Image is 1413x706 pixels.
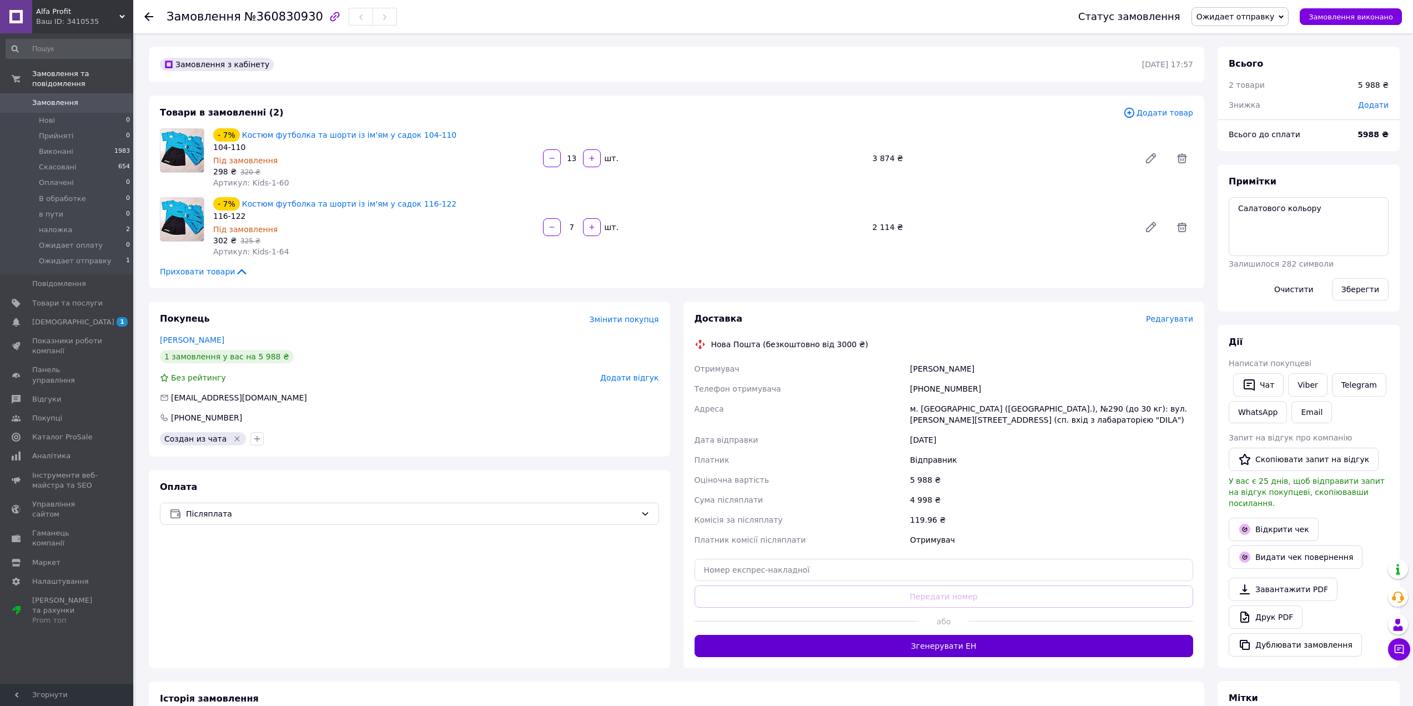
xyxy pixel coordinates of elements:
div: 5 988 ₴ [908,470,1195,490]
div: 116-122 [213,211,534,222]
span: 2 товари [1229,81,1265,89]
a: Друк PDF [1229,605,1303,629]
span: Оплачені [39,178,74,188]
span: 2 [126,225,130,235]
span: 0 [126,116,130,126]
span: Прийняті [39,131,73,141]
div: 2 114 ₴ [868,219,1135,235]
span: Управління сайтом [32,499,103,519]
span: Замовлення та повідомлення [32,69,133,89]
span: Під замовлення [213,225,278,234]
span: Замовлення виконано [1309,13,1393,21]
a: Завантажити PDF [1229,578,1337,601]
span: Замовлення [32,98,78,108]
div: 5 988 ₴ [1358,79,1389,91]
span: Історія замовлення [160,693,259,704]
div: [DATE] [908,430,1195,450]
span: [EMAIL_ADDRESS][DOMAIN_NAME] [171,393,307,402]
span: Видалити [1171,216,1193,238]
div: шт. [602,222,620,233]
span: Під замовлення [213,156,278,165]
span: Покупець [160,313,210,324]
div: [PHONE_NUMBER] [908,379,1195,399]
span: Alfa Profit [36,7,119,17]
span: Оціночна вартість [695,475,769,484]
span: Післяплата [186,508,636,520]
span: В обработке [39,194,86,204]
span: Товари в замовленні (2) [160,107,284,118]
a: Viber [1288,373,1327,397]
span: Дії [1229,337,1243,347]
span: 0 [126,241,130,251]
span: Маркет [32,558,61,568]
time: [DATE] 17:57 [1142,60,1193,69]
a: Редагувати [1140,216,1162,238]
div: шт. [602,153,620,164]
div: Відправник [908,450,1195,470]
span: Залишилося 282 символи [1229,259,1334,268]
span: Платник комісії післяплати [695,535,806,544]
button: Скопіювати запит на відгук [1229,448,1379,471]
span: 0 [126,194,130,204]
div: 3 874 ₴ [868,151,1135,166]
div: м. [GEOGRAPHIC_DATA] ([GEOGRAPHIC_DATA].), №290 (до 30 кг): вул. [PERSON_NAME][STREET_ADDRESS] (с... [908,399,1195,430]
span: 1 [117,317,128,327]
span: Скасовані [39,162,77,172]
span: 0 [126,209,130,219]
span: У вас є 25 днів, щоб відправити запит на відгук покупцеві, скопіювавши посилання. [1229,477,1385,508]
span: 320 ₴ [240,168,260,176]
span: Відгуки [32,394,61,404]
button: Видати чек повернення [1229,545,1362,569]
span: 0 [126,131,130,141]
span: Приховати товари [160,266,248,277]
div: [PHONE_NUMBER] [170,412,243,423]
span: Додати [1358,101,1389,109]
span: Нові [39,116,55,126]
textarea: Салатового кольору [1229,197,1389,256]
span: 0 [126,178,130,188]
span: Ожидает отправку [1196,12,1275,21]
div: 4 998 ₴ [908,490,1195,510]
a: Костюм футболка та шорти із ім'ям у садок 104-110 [242,131,457,139]
span: Артикул: Kids-1-60 [213,178,289,187]
span: [DEMOGRAPHIC_DATA] [32,317,114,327]
input: Номер експрес-накладної [695,559,1194,581]
div: Повернутися назад [144,11,153,22]
span: Ожидает отправку [39,256,112,266]
span: Каталог ProSale [32,432,92,442]
span: Знижка [1229,101,1260,109]
div: Статус замовлення [1078,11,1180,22]
div: [PERSON_NAME] [908,359,1195,379]
span: 298 ₴ [213,167,237,176]
span: Написати покупцеві [1229,359,1311,368]
a: Telegram [1332,373,1386,397]
span: Аналітика [32,451,71,461]
button: Згенерувати ЕН [695,635,1194,657]
span: Адреса [695,404,724,413]
span: Всього до сплати [1229,130,1300,139]
span: 1983 [114,147,130,157]
span: Гаманець компанії [32,528,103,548]
span: Інструменти веб-майстра та SEO [32,470,103,490]
span: Ожидает оплату [39,241,103,251]
div: Prom топ [32,615,103,625]
span: Сума післяплати [695,495,763,504]
span: Редагувати [1146,314,1193,323]
span: Покупці [32,413,62,423]
span: Мітки [1229,693,1258,703]
button: Дублювати замовлення [1229,633,1362,657]
span: Показники роботи компанії [32,336,103,356]
img: Костюм футболка та шорти із ім'ям у садок 116-122 [160,198,204,241]
b: 5988 ₴ [1357,130,1389,139]
span: [PERSON_NAME] та рахунки [32,595,103,626]
a: Відкрити чек [1229,518,1319,541]
span: Комісія за післяплату [695,515,783,524]
span: Оплата [160,482,197,492]
span: 1 [126,256,130,266]
span: Повідомлення [32,279,86,289]
span: Додати товар [1123,107,1193,119]
span: Дата відправки [695,435,758,444]
a: Костюм футболка та шорти із ім'ям у садок 116-122 [242,199,457,208]
span: Доставка [695,313,743,324]
span: Замовлення [167,10,241,23]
